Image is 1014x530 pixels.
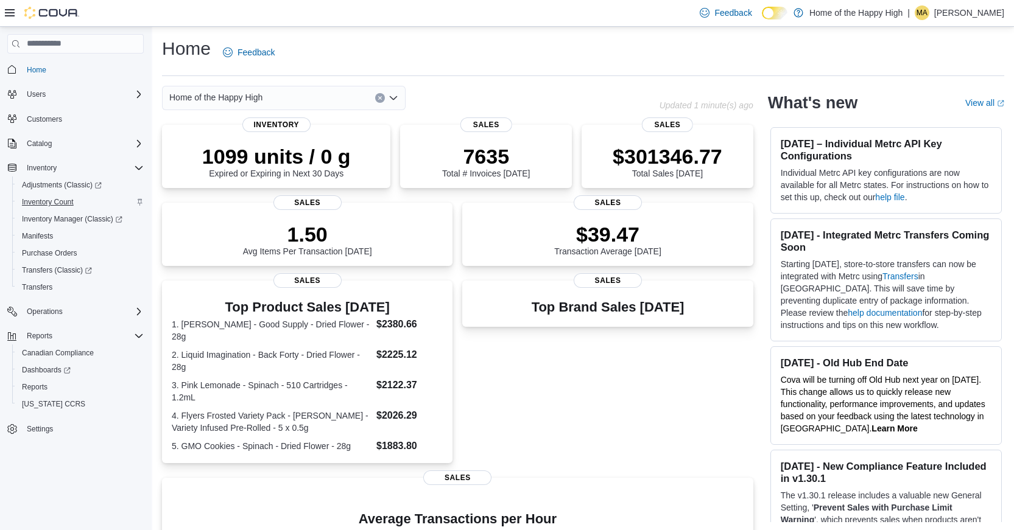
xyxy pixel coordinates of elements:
[781,503,952,525] strong: Prevent Sales with Purchase Limit Warning
[22,87,144,102] span: Users
[660,100,753,110] p: Updated 1 minute(s) ago
[376,317,443,332] dd: $2380.66
[22,111,144,127] span: Customers
[376,439,443,453] dd: $1883.80
[17,380,144,394] span: Reports
[17,397,90,411] a: [US_STATE] CCRS
[613,144,722,178] div: Total Sales [DATE]
[781,375,985,433] span: Cova will be turning off Old Hub next year on [DATE]. This change allows us to quickly release ne...
[22,180,102,190] span: Adjustments (Classic)
[27,89,46,99] span: Users
[12,262,149,279] a: Transfers (Classic)
[169,90,262,105] span: Home of the Happy High
[12,378,149,396] button: Reports
[27,114,62,124] span: Customers
[17,178,107,192] a: Adjustments (Classic)
[22,197,74,207] span: Inventory Count
[532,300,685,315] h3: Top Brand Sales [DATE]
[172,318,371,343] dt: 1. [PERSON_NAME] - Good Supply - Dried Flower - 28g
[882,271,918,281] a: Transfers
[22,214,122,224] span: Inventory Manager (Classic)
[781,138,991,162] h3: [DATE] – Individual Metrc API Key Configurations
[22,282,52,292] span: Transfers
[273,195,342,210] span: Sales
[2,110,149,128] button: Customers
[574,273,642,288] span: Sales
[17,246,82,260] a: Purchase Orders
[17,280,144,295] span: Transfers
[242,117,311,132] span: Inventory
[389,93,398,103] button: Open list of options
[17,212,127,226] a: Inventory Manager (Classic)
[17,229,144,243] span: Manifests
[2,61,149,78] button: Home
[554,222,661,256] div: Transaction Average [DATE]
[965,98,1004,108] a: View allExternal link
[376,378,443,392] dd: $2122.37
[22,231,53,241] span: Manifests
[17,380,52,394] a: Reports
[12,361,149,378] a: Dashboards
[12,344,149,361] button: Canadian Compliance
[554,222,661,246] p: $39.47
[460,117,512,132] span: Sales
[781,229,991,253] h3: [DATE] - Integrated Metrc Transfers Coming Soon
[781,460,991,484] h3: [DATE] - New Compliance Feature Included in v1.30.1
[12,279,149,296] button: Transfers
[22,248,77,258] span: Purchase Orders
[376,408,443,423] dd: $2026.29
[12,396,149,413] button: [US_STATE] CCRS
[574,195,642,210] span: Sales
[2,135,149,152] button: Catalog
[22,136,57,151] button: Catalog
[781,258,991,331] p: Starting [DATE], store-to-store transfers can now be integrated with Metrc using in [GEOGRAPHIC_D...
[809,5,903,20] p: Home of the Happy High
[997,100,1004,107] svg: External link
[423,470,491,485] span: Sales
[27,307,63,316] span: Operations
[22,422,58,436] a: Settings
[17,363,76,377] a: Dashboards
[22,62,144,77] span: Home
[27,139,52,148] span: Catalog
[17,346,144,360] span: Canadian Compliance
[7,56,144,470] nav: Complex example
[17,280,57,295] a: Transfers
[22,112,67,127] a: Customers
[27,65,46,75] span: Home
[376,347,443,362] dd: $2225.12
[27,163,57,173] span: Inventory
[12,228,149,245] button: Manifests
[27,331,52,341] span: Reports
[871,424,917,433] strong: Learn More
[442,144,530,169] p: 7635
[22,329,57,343] button: Reports
[17,212,144,226] span: Inventory Manager (Classic)
[915,5,929,20] div: Milagros Argoso
[2,159,149,176] button: Inventory
[172,349,371,373] dt: 2. Liquid Imagination - Back Forty - Dried Flower - 28g
[848,308,922,318] a: help documentation
[202,144,351,178] div: Expired or Expiring in Next 30 Days
[442,144,530,178] div: Total # Invoices [DATE]
[22,304,144,319] span: Operations
[12,211,149,228] a: Inventory Manager (Classic)
[22,421,144,436] span: Settings
[613,144,722,169] p: $301346.77
[202,144,351,169] p: 1099 units / 0 g
[22,161,62,175] button: Inventory
[375,93,385,103] button: Clear input
[2,303,149,320] button: Operations
[22,382,48,392] span: Reports
[243,222,372,246] p: 1.50
[172,512,744,526] h4: Average Transactions per Hour
[172,300,443,315] h3: Top Product Sales [DATE]
[2,86,149,103] button: Users
[12,245,149,262] button: Purchase Orders
[17,263,97,277] a: Transfers (Classic)
[22,365,71,375] span: Dashboards
[875,192,904,202] a: help file
[22,304,68,319] button: Operations
[22,265,92,275] span: Transfers (Classic)
[762,7,787,19] input: Dark Mode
